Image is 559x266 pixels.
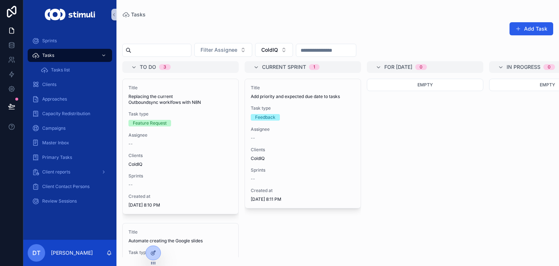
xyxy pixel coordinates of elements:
[128,111,233,117] span: Task type
[251,176,255,182] span: --
[128,229,233,235] span: Title
[28,78,112,91] a: Clients
[245,79,361,208] a: TitleAdd priority and expected due date to tasksTask typeFeedbackAssignee--ClientsColdIQSprints--...
[251,94,355,99] span: Add priority and expected due date to tasks
[251,147,355,153] span: Clients
[251,196,355,202] span: [DATE] 8:11 PM
[42,38,57,44] span: Sprints
[28,165,112,179] a: Client reports
[128,238,233,244] span: Automate creating the Google slides
[36,63,112,77] a: Tasks list
[262,63,306,71] span: Current sprint
[42,140,69,146] span: Master Inbox
[122,11,146,18] a: Tasks
[23,29,116,217] div: scrollable content
[128,202,233,208] span: [DATE] 8:10 PM
[32,249,40,257] span: DT
[128,161,142,167] span: ColdIQ
[548,64,551,70] div: 0
[42,111,90,117] span: Capacity Redistribution
[42,96,67,102] span: Approaches
[251,156,265,161] span: ColdIQ
[28,122,112,135] a: Campaigns
[122,79,239,214] a: TitleReplacing the current Outboundsync worklfows with N8NTask typeFeature RequestAssignee--Clien...
[128,85,233,91] span: Title
[128,193,233,199] span: Created at
[507,63,540,71] span: In progress
[163,64,166,70] div: 3
[255,114,275,121] div: Feedback
[255,43,293,57] button: Select Button
[128,173,233,179] span: Sprints
[251,126,355,132] span: Assignee
[28,93,112,106] a: Approaches
[42,169,70,175] span: Client reports
[28,151,112,164] a: Primary Tasks
[28,49,112,62] a: Tasks
[261,46,278,54] span: ColdIQ
[42,125,66,131] span: Campaigns
[420,64,423,70] div: 0
[45,9,95,20] img: App logo
[540,82,555,87] span: Empty
[42,154,72,160] span: Primary Tasks
[133,120,167,126] div: Feature Request
[201,46,237,54] span: Filter Assignee
[128,250,233,255] span: Task type
[28,107,112,120] a: Capacity Redistribution
[131,11,146,18] span: Tasks
[251,135,255,141] span: --
[28,34,112,47] a: Sprints
[51,249,93,257] p: [PERSON_NAME]
[140,63,156,71] span: To do
[313,64,315,70] div: 1
[251,105,355,111] span: Task type
[128,141,133,147] span: --
[251,85,355,91] span: Title
[128,182,133,188] span: --
[128,153,233,159] span: Clients
[42,184,90,189] span: Client Contact Persons
[384,63,412,71] span: For [DATE]
[128,94,233,105] span: Replacing the current Outboundsync worklfows with N8N
[42,198,77,204] span: Review Sessions
[251,167,355,173] span: Sprints
[251,188,355,193] span: Created at
[51,67,70,73] span: Tasks list
[128,132,233,138] span: Assignee
[194,43,252,57] button: Select Button
[28,180,112,193] a: Client Contact Persons
[28,195,112,208] a: Review Sessions
[42,52,54,58] span: Tasks
[510,22,553,35] button: Add Task
[417,82,433,87] span: Empty
[42,82,56,87] span: Clients
[28,136,112,149] a: Master Inbox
